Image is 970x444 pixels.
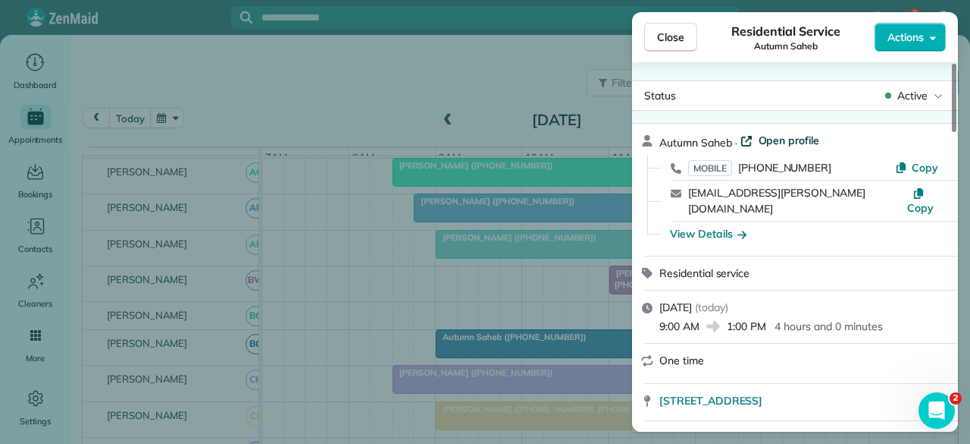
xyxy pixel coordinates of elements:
a: [EMAIL_ADDRESS][PERSON_NAME][DOMAIN_NAME] [688,186,865,216]
a: MOBILE[PHONE_NUMBER] [688,160,831,175]
button: Copy [903,185,938,216]
span: MOBILE [688,160,732,176]
button: View Details [670,226,746,241]
span: [DATE] [659,301,692,314]
span: Open profile [759,133,820,148]
span: Autumn Saheb [659,136,732,150]
span: Active [897,88,928,103]
button: Close [644,23,697,52]
span: 1:00 PM [727,319,766,334]
span: · [732,137,740,149]
span: Status [644,89,676,102]
span: Copy [907,201,934,215]
span: Close [657,30,684,45]
span: Actions [887,30,924,45]
a: [STREET_ADDRESS] [659,393,931,408]
span: 2 [950,392,962,405]
span: ( today ) [695,301,728,314]
span: [STREET_ADDRESS] [659,393,762,408]
span: 9:00 AM [659,319,699,334]
iframe: Intercom live chat [918,392,955,429]
button: Copy [895,160,938,175]
span: Autumn Saheb [754,40,818,52]
span: Copy [912,161,938,175]
span: [PHONE_NUMBER] [738,161,831,175]
span: Residential Service [731,22,840,40]
a: Open profile [740,133,820,148]
p: 4 hours and 0 minutes [774,319,882,334]
span: Residential service [659,266,749,280]
span: One time [659,354,704,367]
